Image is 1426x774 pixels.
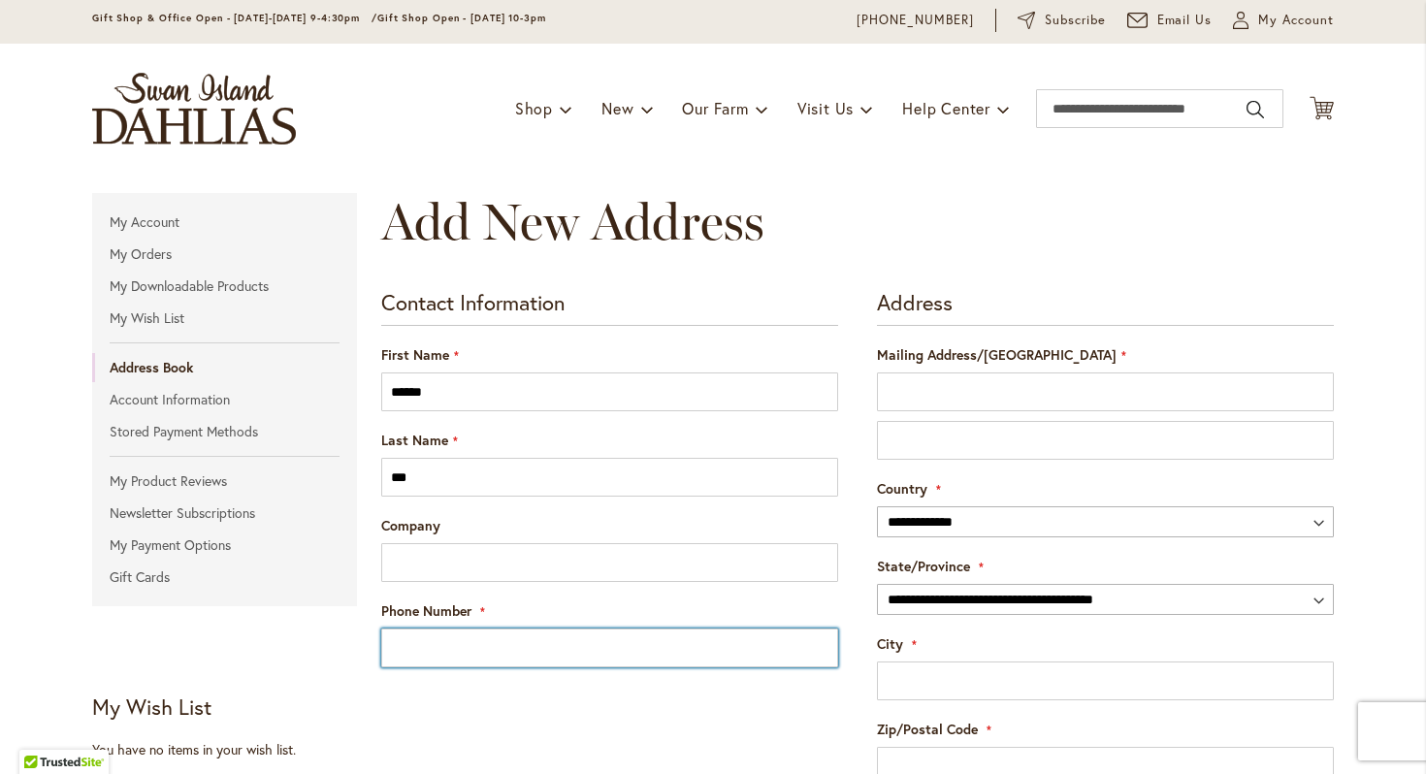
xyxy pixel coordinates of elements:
[381,288,565,316] span: Contact Information
[381,431,448,449] span: Last Name
[92,417,357,446] a: Stored Payment Methods
[902,98,990,118] span: Help Center
[381,516,440,534] span: Company
[1157,11,1213,30] span: Email Us
[92,499,357,528] a: Newsletter Subscriptions
[877,557,970,575] span: State/Province
[1018,11,1106,30] a: Subscribe
[92,304,357,333] a: My Wish List
[92,73,296,145] a: store logo
[381,601,471,620] span: Phone Number
[381,345,449,364] span: First Name
[92,208,357,237] a: My Account
[92,467,357,496] a: My Product Reviews
[1045,11,1106,30] span: Subscribe
[92,740,369,759] div: You have no items in your wish list.
[92,385,357,414] a: Account Information
[877,345,1117,364] span: Mailing Address/[GEOGRAPHIC_DATA]
[1258,11,1334,30] span: My Account
[877,720,978,738] span: Zip/Postal Code
[682,98,748,118] span: Our Farm
[15,705,69,759] iframe: Launch Accessibility Center
[877,288,953,316] span: Address
[92,531,357,560] a: My Payment Options
[1127,11,1213,30] a: Email Us
[92,563,357,592] a: Gift Cards
[601,98,633,118] span: New
[515,98,553,118] span: Shop
[877,479,927,498] span: Country
[92,240,357,269] a: My Orders
[377,12,546,24] span: Gift Shop Open - [DATE] 10-3pm
[92,12,377,24] span: Gift Shop & Office Open - [DATE]-[DATE] 9-4:30pm /
[92,272,357,301] a: My Downloadable Products
[1233,11,1334,30] button: My Account
[877,634,903,653] span: City
[92,353,357,382] strong: Address Book
[857,11,974,30] a: [PHONE_NUMBER]
[381,191,764,252] span: Add New Address
[797,98,854,118] span: Visit Us
[92,693,211,721] strong: My Wish List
